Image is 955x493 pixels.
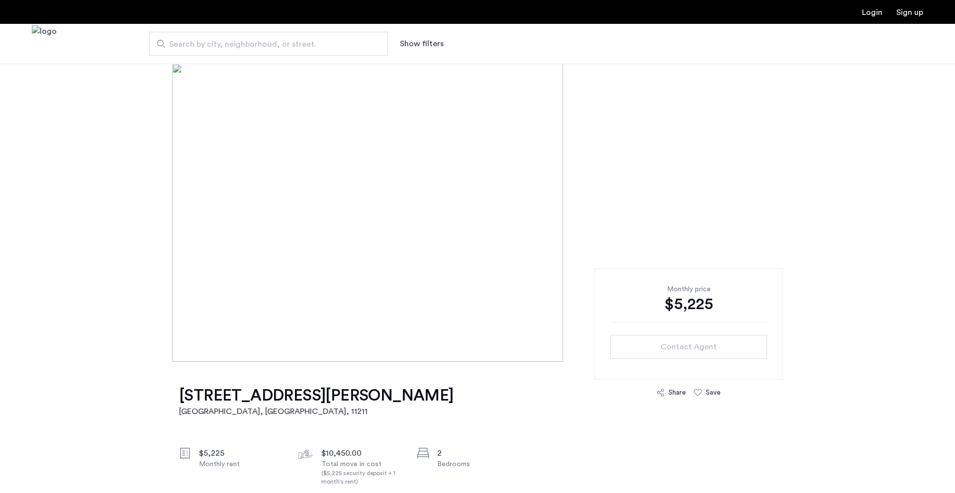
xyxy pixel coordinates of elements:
span: Search by city, neighborhood, or street. [169,38,360,50]
div: Monthly rent [199,459,283,469]
a: Cazamio Logo [32,25,57,63]
div: Bedrooms [437,459,521,469]
div: 2 [437,447,521,459]
div: ($5,225 security deposit + 1 month's rent) [321,469,405,486]
a: [STREET_ADDRESS][PERSON_NAME][GEOGRAPHIC_DATA], [GEOGRAPHIC_DATA], 11211 [179,386,454,417]
div: Total move in cost [321,459,405,486]
div: $10,450.00 [321,447,405,459]
input: Apartment Search [149,32,388,56]
div: Share [668,388,686,398]
div: Monthly price [610,284,767,294]
a: Registration [896,8,923,16]
a: Login [862,8,882,16]
button: Show or hide filters [400,38,444,50]
div: $5,225 [199,447,283,459]
img: [object%20Object] [172,64,783,362]
h2: [GEOGRAPHIC_DATA], [GEOGRAPHIC_DATA] , 11211 [179,406,454,417]
div: Save [706,388,721,398]
img: logo [32,25,57,63]
span: Contact Agent [661,341,717,353]
h1: [STREET_ADDRESS][PERSON_NAME] [179,386,454,406]
button: button [610,335,767,359]
div: $5,225 [610,294,767,314]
